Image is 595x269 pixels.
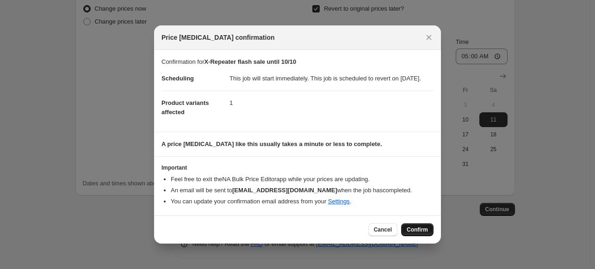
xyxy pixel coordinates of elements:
b: A price [MEDICAL_DATA] like this usually takes a minute or less to complete. [161,141,382,147]
li: You can update your confirmation email address from your . [171,197,434,206]
h3: Important [161,164,434,171]
button: Close [422,31,435,44]
button: Confirm [401,223,434,236]
button: Cancel [368,223,397,236]
dd: 1 [229,91,434,115]
span: Scheduling [161,75,194,82]
li: Feel free to exit the NA Bulk Price Editor app while your prices are updating. [171,175,434,184]
li: An email will be sent to when the job has completed . [171,186,434,195]
span: Price [MEDICAL_DATA] confirmation [161,33,275,42]
span: Confirm [407,226,428,233]
span: Product variants affected [161,99,209,116]
b: [EMAIL_ADDRESS][DOMAIN_NAME] [232,187,337,194]
b: X-Repeater flash sale until 10/10 [204,58,296,65]
dd: This job will start immediately. This job is scheduled to revert on [DATE]. [229,67,434,91]
a: Settings [328,198,350,205]
span: Cancel [374,226,392,233]
p: Confirmation for [161,57,434,67]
